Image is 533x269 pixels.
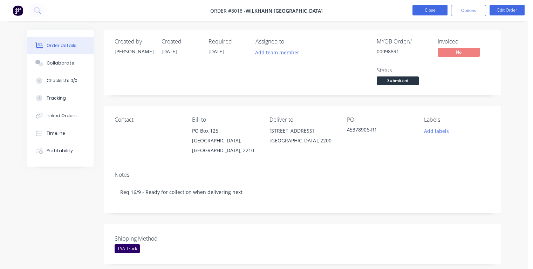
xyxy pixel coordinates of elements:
[209,38,247,45] div: Required
[27,125,94,142] button: Timeline
[162,48,177,55] span: [DATE]
[115,234,202,243] label: Shipping Method
[377,76,419,85] span: Submitted
[377,76,419,87] button: Submitted
[192,126,258,155] div: PO Box 125[GEOGRAPHIC_DATA], [GEOGRAPHIC_DATA], 2210
[27,107,94,125] button: Linked Orders
[246,7,323,14] a: Wilkhahn [GEOGRAPHIC_DATA]
[210,7,246,14] span: Order #8018 -
[377,67,429,74] div: Status
[451,5,486,16] button: Options
[47,113,77,119] div: Linked Orders
[47,148,73,154] div: Profitability
[377,38,429,45] div: MYOB Order #
[490,5,525,15] button: Edit Order
[209,48,224,55] span: [DATE]
[115,244,140,253] div: TSA Truck
[269,126,336,136] div: [STREET_ADDRESS]
[27,89,94,107] button: Tracking
[424,116,490,123] div: Labels
[47,60,74,66] div: Collaborate
[255,38,326,45] div: Assigned to
[47,42,76,49] div: Order details
[115,48,153,55] div: [PERSON_NAME]
[347,116,413,123] div: PO
[27,37,94,54] button: Order details
[438,38,490,45] div: Invoiced
[192,116,258,123] div: Bill to
[269,126,336,148] div: [STREET_ADDRESS][GEOGRAPHIC_DATA], 2200
[115,181,490,203] div: Req 16/9 - Ready for collection when delivering next
[192,136,258,155] div: [GEOGRAPHIC_DATA], [GEOGRAPHIC_DATA], 2210
[255,48,303,57] button: Add team member
[27,142,94,160] button: Profitability
[347,126,413,136] div: 45378906-R1
[27,72,94,89] button: Checklists 0/0
[420,126,452,135] button: Add labels
[438,48,480,56] span: No
[377,48,429,55] div: 00098891
[252,48,303,57] button: Add team member
[412,5,447,15] button: Close
[269,116,336,123] div: Deliver to
[192,126,258,136] div: PO Box 125
[115,172,490,178] div: Notes
[115,38,153,45] div: Created by
[47,78,77,84] div: Checklists 0/0
[27,54,94,72] button: Collaborate
[162,38,200,45] div: Created
[13,5,23,16] img: Factory
[47,95,66,101] div: Tracking
[269,136,336,146] div: [GEOGRAPHIC_DATA], 2200
[115,116,181,123] div: Contact
[47,130,65,136] div: Timeline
